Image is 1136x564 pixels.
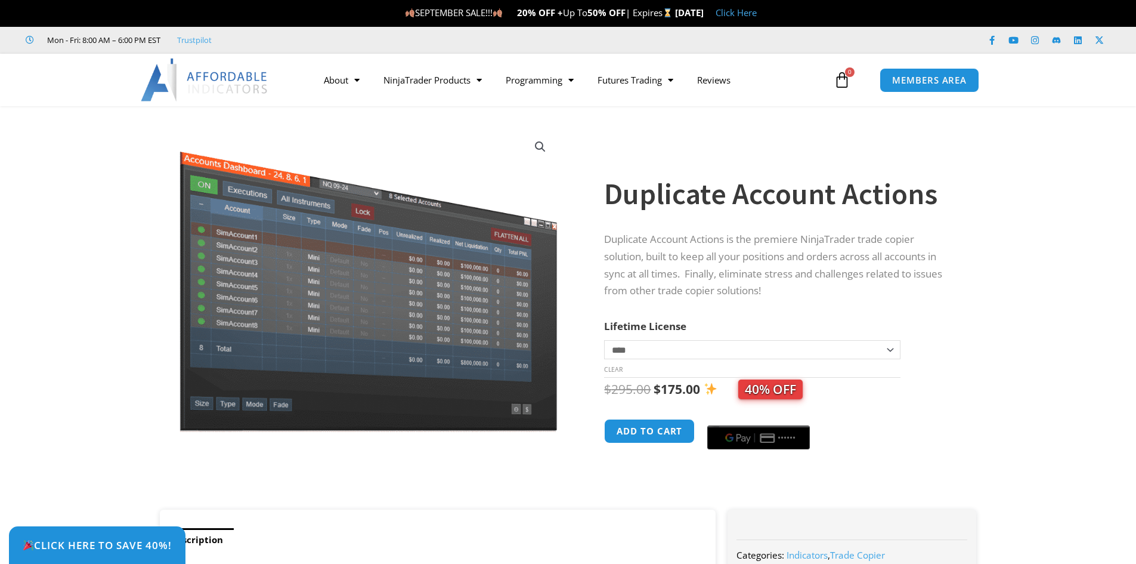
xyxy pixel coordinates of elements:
[685,66,742,94] a: Reviews
[738,380,803,399] span: 40% OFF
[141,58,269,101] img: LogoAI | Affordable Indicators – NinjaTrader
[704,383,717,395] img: ✨
[312,66,372,94] a: About
[604,381,651,397] bdi: 295.00
[604,173,952,215] h1: Duplicate Account Actions
[177,33,212,47] a: Trustpilot
[707,426,810,449] button: Buy with GPay
[312,66,831,94] nav: Menu
[23,540,172,550] span: Click Here to save 40%!
[604,365,623,374] a: Clear options
[493,8,502,17] img: 🍂
[604,319,686,333] label: Lifetime License
[845,67,855,77] span: 0
[372,66,494,94] a: NinjaTrader Products
[405,7,675,19] span: SEPTEMBER SALE!!! Up To | Expires
[177,127,560,432] img: Screenshot 2024-08-26 15414455555
[716,7,757,19] a: Click Here
[816,63,868,97] a: 0
[587,7,626,19] strong: 50% OFF
[663,8,672,17] img: ⌛
[604,381,611,397] span: $
[892,76,967,85] span: MEMBERS AREA
[23,540,33,550] img: 🎉
[880,68,979,93] a: MEMBERS AREA
[604,419,695,443] button: Add to cart
[604,231,952,300] p: Duplicate Account Actions is the premiere NinjaTrader trade copier solution, built to keep all yo...
[675,7,704,19] strong: [DATE]
[530,136,551,158] a: View full-screen image gallery
[517,7,563,19] strong: 20% OFF +
[9,526,185,564] a: 🎉Click Here to save 40%!
[778,434,796,442] text: ••••••
[406,8,414,17] img: 🍂
[494,66,586,94] a: Programming
[705,417,812,418] iframe: Secure payment input frame
[654,381,700,397] bdi: 175.00
[44,33,160,47] span: Mon - Fri: 8:00 AM – 6:00 PM EST
[586,66,685,94] a: Futures Trading
[654,381,661,397] span: $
